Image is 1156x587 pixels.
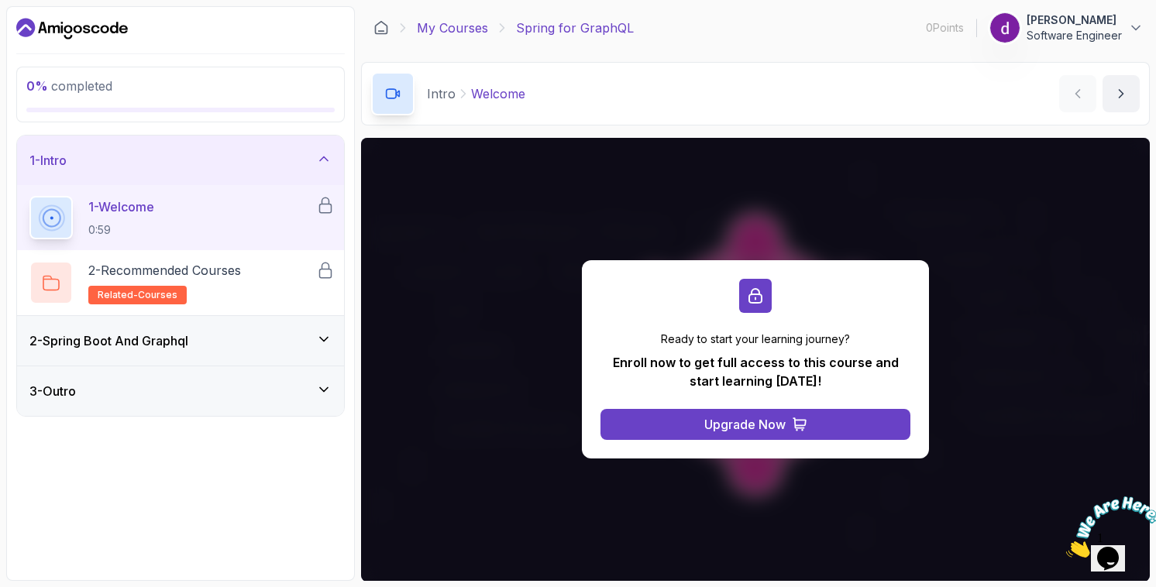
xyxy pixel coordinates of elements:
[1059,75,1096,112] button: previous content
[17,366,344,416] button: 3-Outro
[1060,490,1156,564] iframe: chat widget
[926,20,964,36] p: 0 Points
[88,261,241,280] p: 2 - Recommended Courses
[990,13,1020,43] img: user profile image
[88,222,154,238] p: 0:59
[1027,28,1122,43] p: Software Engineer
[26,78,112,94] span: completed
[6,6,12,19] span: 1
[427,84,456,103] p: Intro
[29,331,188,350] h3: 2 - Spring Boot And Graphql
[600,409,910,440] button: Upgrade Now
[29,196,332,239] button: 1-Welcome0:59
[29,382,76,400] h3: 3 - Outro
[17,316,344,366] button: 2-Spring Boot And Graphql
[16,16,128,41] a: Dashboard
[29,261,332,304] button: 2-Recommended Coursesrelated-courses
[989,12,1144,43] button: user profile image[PERSON_NAME]Software Engineer
[26,78,48,94] span: 0 %
[1027,12,1122,28] p: [PERSON_NAME]
[417,19,488,37] a: My Courses
[88,197,154,216] p: 1 - Welcome
[516,19,634,37] p: Spring for GraphQL
[600,331,910,347] p: Ready to start your learning journey?
[6,6,102,67] img: Chat attention grabber
[600,353,910,390] p: Enroll now to get full access to this course and start learning [DATE]!
[373,20,389,36] a: Dashboard
[17,136,344,185] button: 1-Intro
[471,84,525,103] p: Welcome
[98,289,177,301] span: related-courses
[1103,75,1140,112] button: next content
[704,415,786,434] div: Upgrade Now
[29,151,67,170] h3: 1 - Intro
